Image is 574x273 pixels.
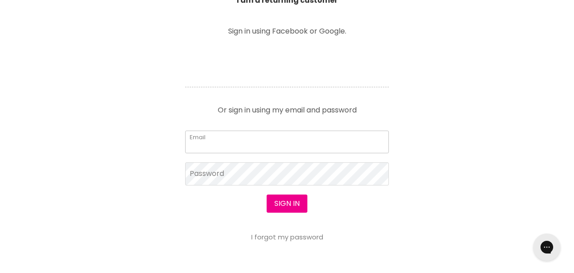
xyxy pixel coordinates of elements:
[529,230,565,264] iframe: Gorgias live chat messenger
[251,232,323,242] a: I forgot my password
[185,48,389,73] iframe: Social Login Buttons
[185,28,389,35] p: Sign in using Facebook or Google.
[267,195,307,213] button: Sign in
[185,99,389,114] p: Or sign in using my email and password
